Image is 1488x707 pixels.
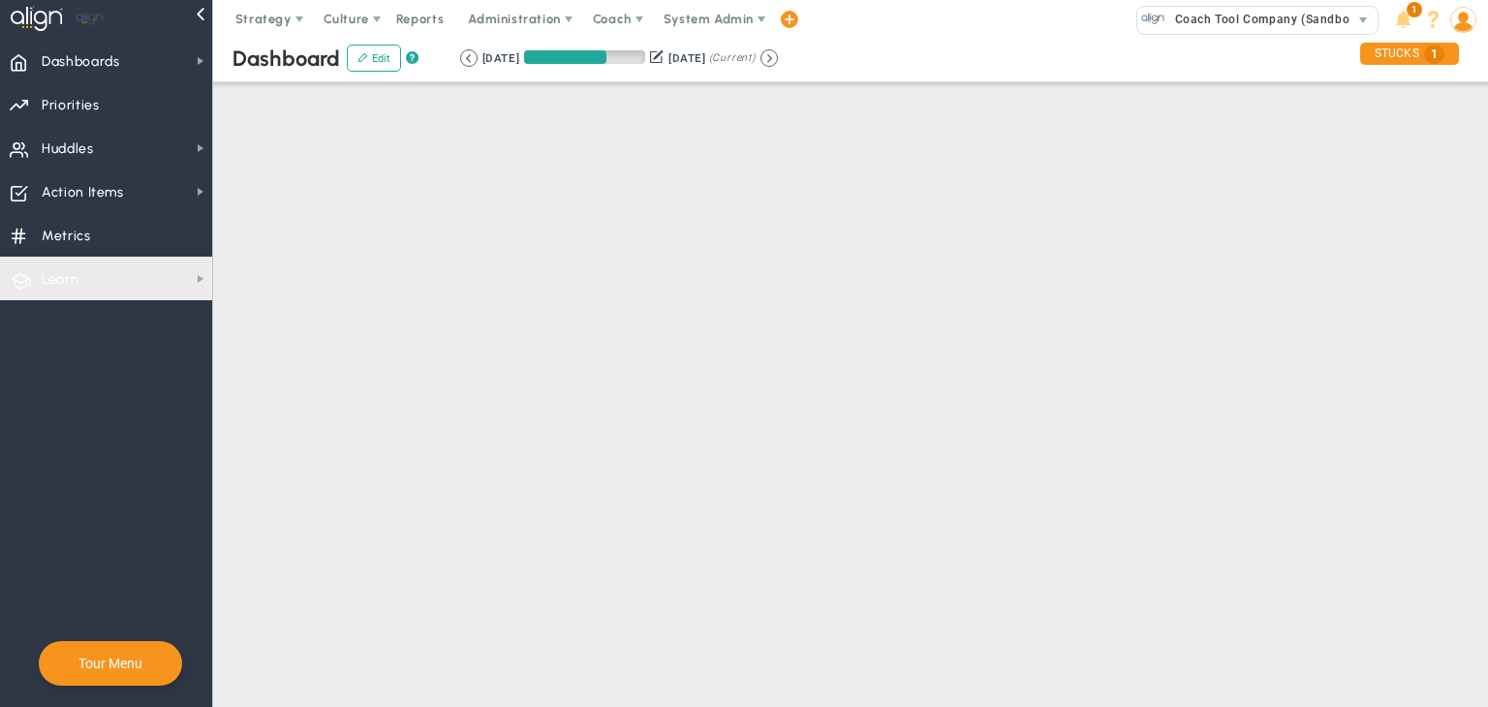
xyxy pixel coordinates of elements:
span: Administration [468,12,560,26]
span: Priorities [42,85,100,126]
span: Metrics [42,216,91,257]
span: Huddles [42,129,94,169]
button: Go to previous period [460,49,478,67]
span: Action Items [42,172,124,213]
span: Dashboards [42,42,120,82]
span: 1 [1407,2,1422,17]
button: Go to next period [760,49,778,67]
span: Dashboard [232,46,340,72]
span: Coach Tool Company (Sandbox) [1165,7,1360,32]
img: 33476.Company.photo [1141,7,1165,31]
div: [DATE] [482,49,519,67]
span: Strategy [235,12,292,26]
div: STUCKS [1360,43,1459,65]
button: Edit [347,45,401,72]
span: Learn [42,260,78,300]
img: 64089.Person.photo [1450,7,1476,33]
div: [DATE] [668,49,705,67]
span: (Current) [709,49,756,67]
button: Tour Menu [73,655,148,672]
span: 1 [1424,45,1444,64]
span: Culture [324,12,369,26]
span: select [1349,7,1378,34]
span: System Admin [664,12,754,26]
span: Coach [593,12,632,26]
div: Period Progress: 68% Day 62 of 90 with 28 remaining. [524,50,645,64]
